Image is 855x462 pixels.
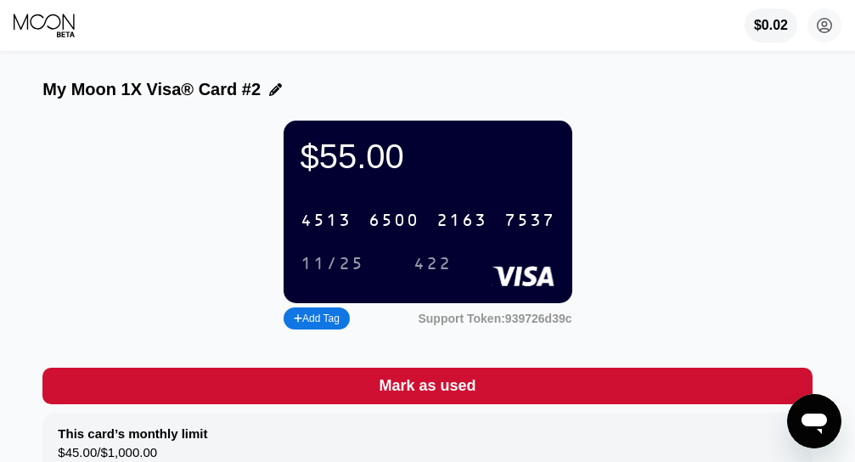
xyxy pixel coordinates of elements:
div: 11/25 [288,250,377,278]
div: $55.00 [301,138,555,176]
div: 4513650021637537 [290,203,565,238]
div: Support Token: 939726d39c [418,312,571,325]
div: Add Tag [284,307,350,330]
div: 422 [413,255,452,274]
div: 7537 [504,211,555,231]
div: 4513 [301,211,352,231]
div: 11/25 [301,255,364,274]
div: 422 [401,250,464,278]
div: 6500 [368,211,419,231]
div: Mark as used [379,376,475,396]
div: $0.02 [754,18,788,33]
div: Support Token:939726d39c [418,312,571,325]
div: This card’s monthly limit [58,426,207,441]
div: 2163 [436,211,487,231]
div: Mark as used [42,368,812,404]
div: $0.02 [745,8,797,42]
div: My Moon 1X Visa® Card #2 [42,80,261,99]
iframe: Button to launch messaging window [787,394,841,448]
div: Add Tag [294,313,340,324]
